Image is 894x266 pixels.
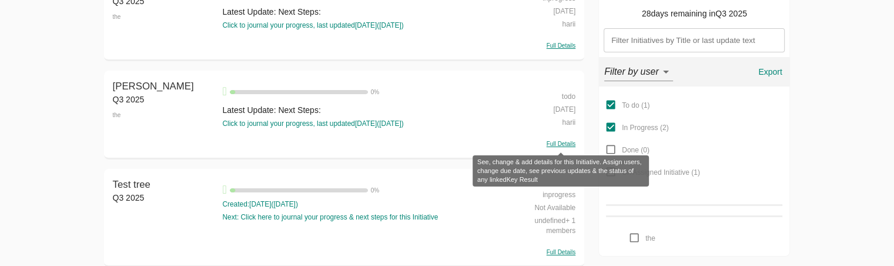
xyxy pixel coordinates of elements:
span: Un Assigned Initiative ( 1 ) [622,168,700,177]
div: [DATE] [506,102,575,115]
span: Test tree [113,179,150,190]
span: 28 days remaining in Q3 2025 [642,9,747,18]
span: Export [756,65,784,79]
span: Done ( 0 ) [622,146,649,154]
span: the [645,234,655,242]
button: Export [751,58,789,86]
div: Not Available [506,200,575,213]
div: todo [506,89,575,102]
div: Q3 2025 [113,192,217,204]
div: Q3 2025 [113,94,217,105]
span: [PERSON_NAME] [113,81,194,92]
div: the [113,7,217,27]
div: undefined+ 1 members [506,213,575,236]
span: Full Details [547,141,575,147]
div: Latest Update: Next Steps: [222,6,500,18]
div: Click to journal your progress, last updated [DATE] ( [DATE] ) [222,119,500,129]
span: In Progress ( 2 ) [622,124,668,132]
div: Click to journal your progress, last updated [DATE] ( [DATE] ) [222,21,500,31]
div: harii [506,115,575,128]
span: 0 % [371,187,379,194]
span: Full Details [547,42,575,49]
div: Latest Update: Next Steps: [222,104,500,116]
span: Full Details [547,249,575,255]
em: Filter by user [604,66,658,77]
div: [DATE] [506,4,575,16]
div: Created: [DATE] ( [DATE] ) [222,199,500,210]
span: 0 % [371,89,379,95]
div: the [113,105,217,125]
div: Filter by user [604,62,672,81]
div: inprogress [506,187,575,200]
div: Next: Click here to journal your progress & next steps for this Initiative [222,212,500,222]
div: harii [506,16,575,29]
span: To do ( 1 ) [622,101,649,109]
input: Filter Initiatives by Title or last update text [604,28,785,52]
